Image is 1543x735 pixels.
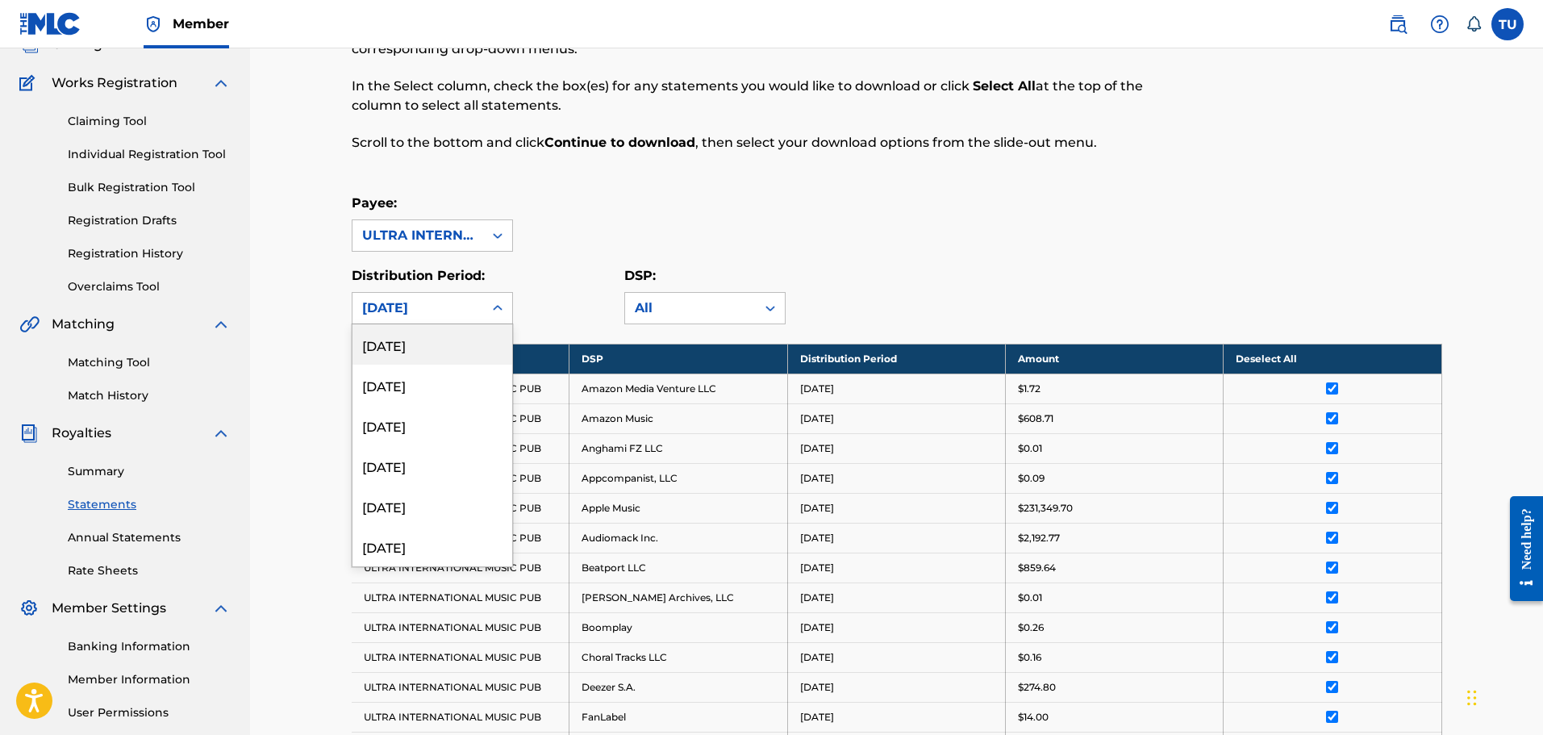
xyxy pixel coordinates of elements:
[19,73,40,93] img: Works Registration
[1388,15,1407,34] img: search
[352,702,569,732] td: ULTRA INTERNATIONAL MUSIC PUB
[68,671,231,688] a: Member Information
[211,599,231,618] img: expand
[787,433,1005,463] td: [DATE]
[1466,16,1482,32] div: Notifications
[569,463,787,493] td: Appcompanist, LLC
[569,523,787,553] td: Audiomack Inc.
[352,445,512,486] div: [DATE]
[211,315,231,334] img: expand
[787,374,1005,403] td: [DATE]
[352,642,569,672] td: ULTRA INTERNATIONAL MUSIC PUB
[211,73,231,93] img: expand
[68,278,231,295] a: Overclaims Tool
[352,195,397,211] label: Payee:
[1018,561,1056,575] p: $859.64
[1382,8,1414,40] a: Public Search
[68,529,231,546] a: Annual Statements
[68,179,231,196] a: Bulk Registration Tool
[1491,8,1524,40] div: User Menu
[19,424,39,443] img: Royalties
[1424,8,1456,40] div: Help
[1462,658,1543,735] iframe: Chat Widget
[635,299,746,318] div: All
[624,268,656,283] label: DSP:
[144,15,163,34] img: Top Rightsholder
[352,268,485,283] label: Distribution Period:
[1018,441,1042,456] p: $0.01
[569,672,787,702] td: Deezer S.A.
[569,433,787,463] td: Anghami FZ LLC
[569,403,787,433] td: Amazon Music
[19,315,40,334] img: Matching
[569,583,787,612] td: [PERSON_NAME] Archives, LLC
[1018,680,1056,695] p: $274.80
[787,493,1005,523] td: [DATE]
[1018,620,1044,635] p: $0.26
[1224,344,1441,374] th: Deselect All
[68,463,231,480] a: Summary
[787,583,1005,612] td: [DATE]
[1018,650,1041,665] p: $0.16
[1018,531,1060,545] p: $2,192.77
[973,78,1036,94] strong: Select All
[1018,411,1053,426] p: $608.71
[352,553,569,583] td: ULTRA INTERNATIONAL MUSIC PUB
[569,642,787,672] td: Choral Tracks LLC
[1018,710,1049,725] p: $14.00
[352,486,512,526] div: [DATE]
[68,496,231,513] a: Statements
[52,73,177,93] span: Works Registration
[68,354,231,371] a: Matching Tool
[787,403,1005,433] td: [DATE]
[52,315,115,334] span: Matching
[1018,591,1042,605] p: $0.01
[68,704,231,721] a: User Permissions
[68,146,231,163] a: Individual Registration Tool
[68,387,231,404] a: Match History
[787,642,1005,672] td: [DATE]
[68,113,231,130] a: Claiming Tool
[787,702,1005,732] td: [DATE]
[352,583,569,612] td: ULTRA INTERNATIONAL MUSIC PUB
[787,553,1005,583] td: [DATE]
[52,424,111,443] span: Royalties
[787,463,1005,493] td: [DATE]
[352,405,512,445] div: [DATE]
[352,324,512,365] div: [DATE]
[362,226,473,245] div: ULTRA INTERNATIONAL MUSIC PUB
[19,599,39,618] img: Member Settings
[362,299,473,318] div: [DATE]
[19,12,81,35] img: MLC Logo
[787,523,1005,553] td: [DATE]
[52,599,166,618] span: Member Settings
[569,344,787,374] th: DSP
[211,424,231,443] img: expand
[569,493,787,523] td: Apple Music
[787,672,1005,702] td: [DATE]
[352,365,512,405] div: [DATE]
[68,212,231,229] a: Registration Drafts
[68,562,231,579] a: Rate Sheets
[787,344,1005,374] th: Distribution Period
[1005,344,1223,374] th: Amount
[544,135,695,150] strong: Continue to download
[352,133,1191,152] p: Scroll to the bottom and click , then select your download options from the slide-out menu.
[352,526,512,566] div: [DATE]
[569,553,787,583] td: Beatport LLC
[68,638,231,655] a: Banking Information
[352,77,1191,115] p: In the Select column, check the box(es) for any statements you would like to download or click at...
[68,245,231,262] a: Registration History
[1018,382,1040,396] p: $1.72
[569,702,787,732] td: FanLabel
[352,612,569,642] td: ULTRA INTERNATIONAL MUSIC PUB
[787,612,1005,642] td: [DATE]
[1498,483,1543,613] iframe: Resource Center
[1430,15,1449,34] img: help
[569,374,787,403] td: Amazon Media Venture LLC
[1018,501,1073,516] p: $231,349.70
[19,35,102,54] a: CatalogCatalog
